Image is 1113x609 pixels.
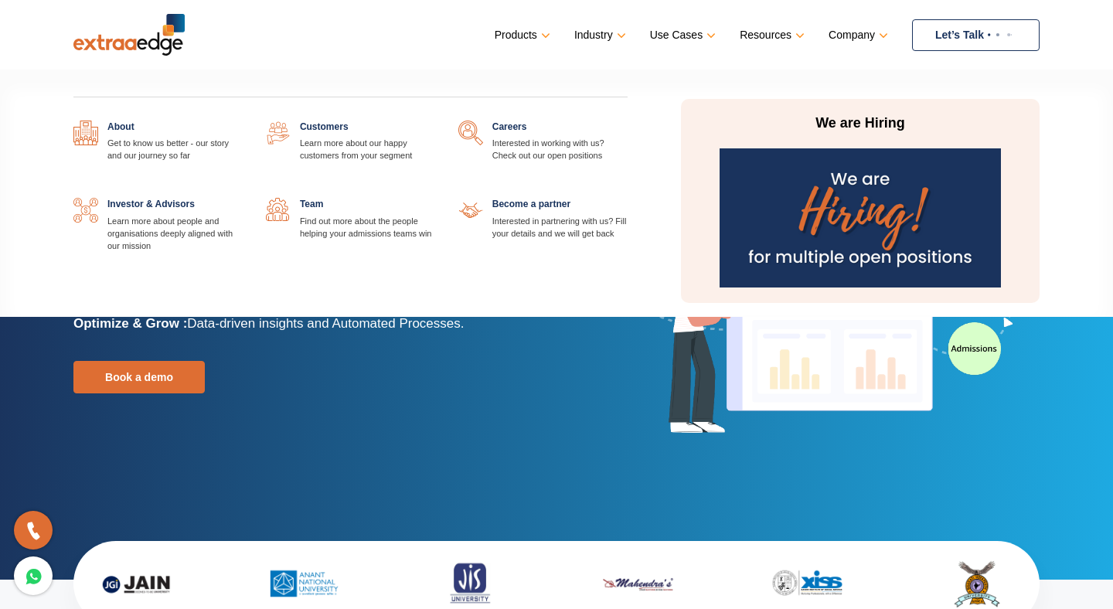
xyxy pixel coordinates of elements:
p: We are Hiring [715,114,1006,133]
a: Resources [740,24,802,46]
a: Company [829,24,885,46]
a: Book a demo [73,361,205,393]
a: Use Cases [650,24,713,46]
a: Let’s Talk [912,19,1040,51]
a: Industry [574,24,623,46]
b: Optimize & Grow : [73,316,187,331]
a: Products [495,24,547,46]
span: Data-driven insights and Automated Processes. [187,316,464,331]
